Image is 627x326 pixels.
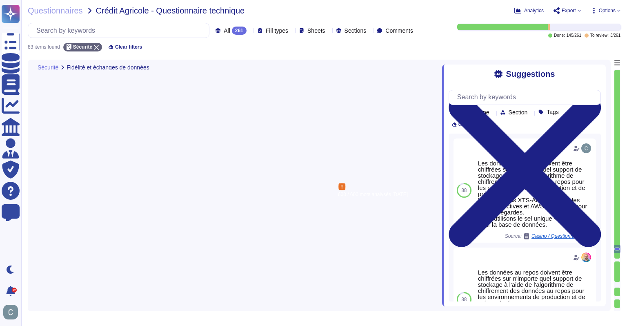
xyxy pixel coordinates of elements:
div: 9+ [12,288,17,293]
span: Sheets [307,28,325,33]
span: Sécurité [73,45,92,49]
img: user [581,143,591,153]
span: 145 / 261 [567,33,581,38]
span: Options [599,8,616,13]
span: 88 [461,297,467,302]
span: All [224,28,230,33]
span: Clear filters [115,45,142,49]
img: user [3,305,18,319]
img: user [581,252,591,262]
button: user [2,303,24,321]
span: Sécurité [38,65,58,70]
input: Search by keywords [32,23,209,38]
span: Crédit Agricole - Questionnaire technique [96,7,245,15]
span: Analytics [524,8,544,13]
span: Export [562,8,576,13]
span: Done: [554,33,565,38]
div: 83 items found [28,45,60,49]
span: To review: [590,33,609,38]
span: Questionnaires [28,7,83,15]
span: Comments [385,28,413,33]
button: Analytics [514,7,544,14]
span: Fill types [266,28,288,33]
span: Sections [345,28,367,33]
input: Search by keywords [453,90,600,105]
div: 261 [232,27,247,35]
span: Fidélité et échanges de données [67,65,149,70]
span: 88 [461,188,467,193]
span: 3 / 261 [610,33,620,38]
